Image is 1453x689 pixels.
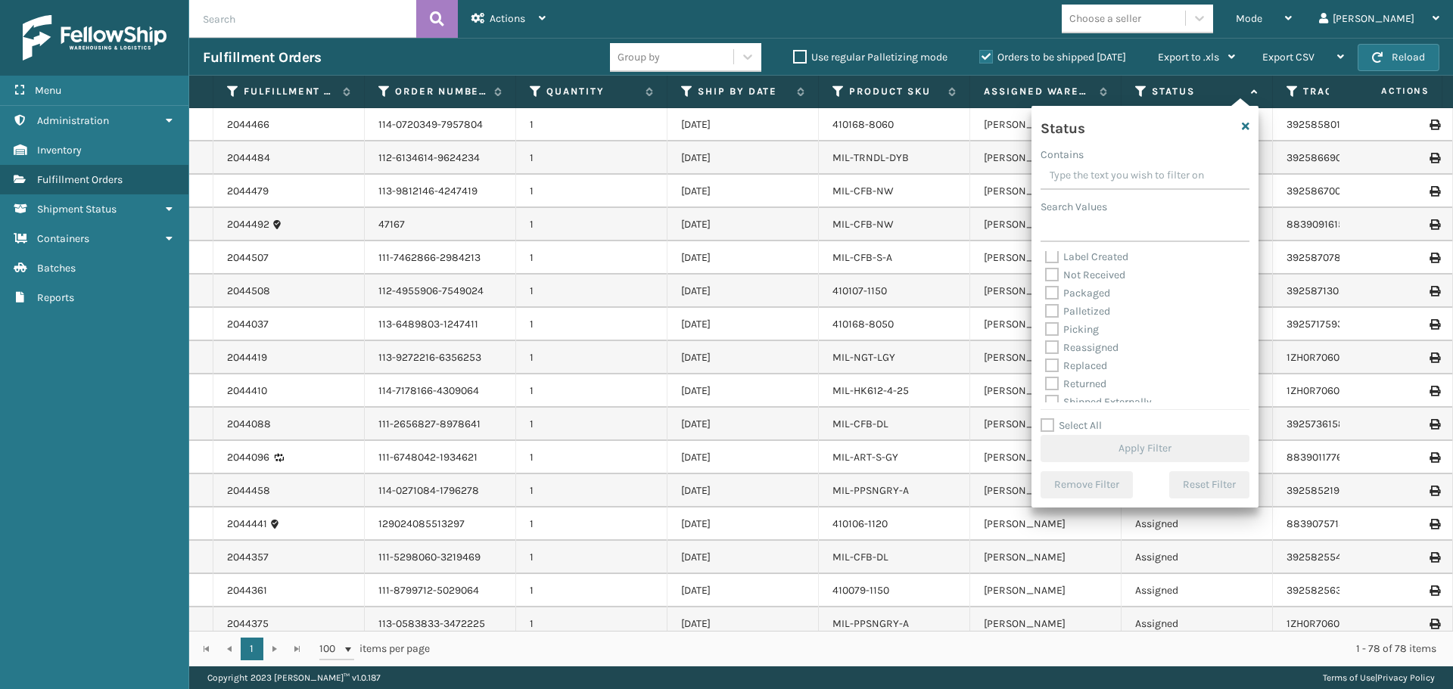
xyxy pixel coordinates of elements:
label: Returned [1045,377,1106,390]
a: 410079-1150 [832,584,889,597]
td: 1 [516,141,667,175]
a: 2044466 [227,117,269,132]
i: Print Label [1430,186,1439,197]
label: Status [1152,85,1243,98]
label: Orders to be shipped [DATE] [979,51,1126,64]
a: MIL-CFB-NW [832,185,894,197]
td: 1 [516,474,667,507]
i: Print Label [1430,519,1439,529]
td: [PERSON_NAME] [970,474,1122,507]
i: Print Label [1430,253,1439,263]
a: 1ZH0R7060326926472 [1287,351,1393,364]
label: Tracking Number [1303,85,1395,98]
input: Type the text you wish to filter on [1041,163,1249,190]
td: [PERSON_NAME] [970,308,1122,341]
i: Print Label [1430,286,1439,296]
td: [DATE] [667,308,819,341]
i: Print Label [1430,352,1439,363]
button: Remove Filter [1041,471,1133,498]
td: [PERSON_NAME] [970,141,1122,175]
a: MIL-CFB-DL [832,417,888,430]
td: [PERSON_NAME] [970,341,1122,374]
label: Search Values [1041,199,1107,215]
td: [PERSON_NAME] [970,607,1122,641]
td: 1 [516,408,667,441]
td: Assigned [1122,541,1273,574]
td: 1 [516,574,667,607]
a: 392586700177 [1287,185,1355,197]
a: 392582563023 [1287,584,1360,597]
div: 1 - 78 of 78 items [451,641,1436,656]
a: 392587130261 [1287,284,1355,297]
img: logo [23,15,166,61]
a: 2044458 [227,483,270,498]
td: 111-5298060-3219469 [365,541,516,574]
a: 392582554360 [1287,551,1360,563]
td: [PERSON_NAME] [970,241,1122,275]
i: Print Label [1430,419,1439,430]
a: 883907571324 [1287,517,1357,530]
a: 2044096 [227,450,269,465]
td: [PERSON_NAME] [970,408,1122,441]
a: 883909161510 [1287,218,1354,231]
a: 392585801103 [1287,118,1356,131]
a: 1 [241,638,263,660]
td: 1 [516,507,667,541]
span: Export to .xls [1158,51,1219,64]
a: MIL-CFB-DL [832,551,888,563]
label: Packaged [1045,287,1110,299]
a: MIL-ART-S-GY [832,451,898,464]
td: [DATE] [667,374,819,408]
label: Fulfillment Order Id [244,85,335,98]
td: 47167 [365,208,516,241]
td: 1 [516,374,667,408]
td: Assigned [1122,574,1273,607]
i: Print Label [1430,386,1439,396]
label: Ship By Date [698,85,789,98]
td: [PERSON_NAME] [970,541,1122,574]
td: [PERSON_NAME] [970,275,1122,308]
a: 410168-8060 [832,118,894,131]
td: 1 [516,241,667,275]
span: Mode [1236,12,1262,25]
i: Print Label [1430,585,1439,596]
a: 2044419 [227,350,267,365]
span: Menu [35,84,61,97]
label: Shipped Externally [1045,396,1152,408]
td: 111-6748042-1934621 [365,441,516,474]
label: Order Number [395,85,487,98]
label: Quantity [546,85,638,98]
td: 111-7462866-2984213 [365,241,516,275]
td: 1 [516,341,667,374]
i: Print Label [1430,619,1439,629]
label: Select All [1041,419,1102,432]
td: [DATE] [667,541,819,574]
td: [PERSON_NAME] [970,507,1122,541]
label: Label Created [1045,250,1128,263]
span: Inventory [37,144,82,157]
a: 2044088 [227,417,271,432]
td: 113-0583833-3472225 [365,607,516,641]
button: Apply Filter [1041,435,1249,462]
a: 883901177600 [1287,451,1355,464]
td: [DATE] [667,175,819,208]
td: [DATE] [667,607,819,641]
td: 1 [516,175,667,208]
a: 2044361 [227,583,267,598]
td: [PERSON_NAME] [970,208,1122,241]
i: Print Label [1430,452,1439,463]
a: 2044441 [227,517,267,532]
td: 1 [516,607,667,641]
div: | [1323,666,1435,689]
td: [PERSON_NAME] [970,574,1122,607]
td: 1 [516,541,667,574]
button: Reload [1358,44,1439,71]
td: 112-4955906-7549024 [365,275,516,308]
span: 100 [319,641,342,656]
td: 113-6489803-1247411 [365,308,516,341]
a: 2044357 [227,550,269,565]
td: 1 [516,275,667,308]
a: 2044492 [227,217,269,232]
td: 114-0720349-7957804 [365,108,516,141]
td: 1 [516,441,667,474]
